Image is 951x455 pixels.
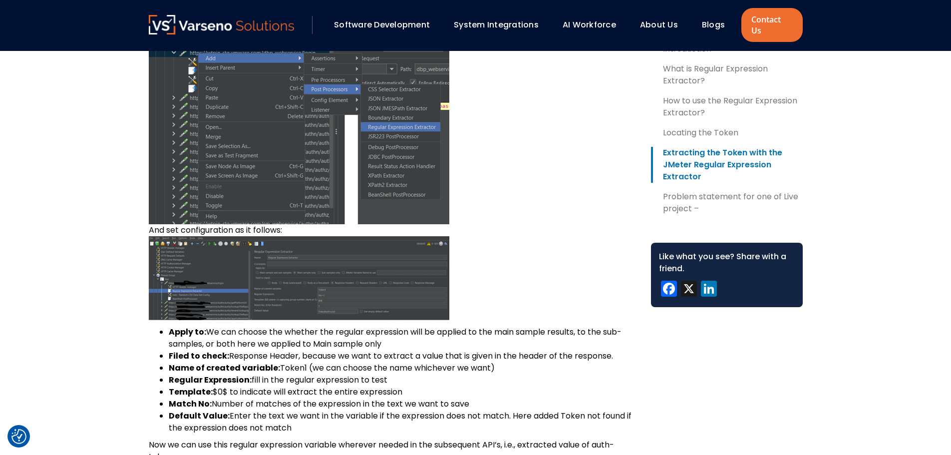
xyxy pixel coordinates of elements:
[169,374,252,386] strong: Regular Expression:
[659,251,795,275] div: Like what you see? Share with a friend.
[651,63,803,87] a: What is Regular Expression Extractor?
[702,19,725,30] a: Blogs
[169,398,212,410] strong: Match No:
[651,191,803,215] a: Problem statement for one of Live project –
[741,8,802,42] a: Contact Us
[169,410,635,434] li: Enter the text we want in the variable if the expression does not match. Here added Token not fou...
[699,281,719,299] a: LinkedIn
[11,429,26,444] img: Revisit consent button
[651,147,803,183] a: Extracting the Token with the JMeter Regular Expression Extractor
[169,398,635,410] li: Number of matches of the expression in the text we want to save
[169,362,635,374] li: Token1 (we can choose the name whichever we want)
[563,19,616,30] a: AI Workforce
[449,16,553,33] div: System Integrations
[334,19,430,30] a: Software Development
[329,16,444,33] div: Software Development
[651,127,803,139] a: Locating the Token
[169,386,635,398] li: $0$ to indicate will extract the entire expression
[149,15,295,34] img: Varseno Solutions – Product Engineering & IT Services
[697,16,739,33] div: Blogs
[659,281,679,299] a: Facebook
[169,326,635,350] li: We can choose the whether the regular expression will be applied to the main sample results, to t...
[169,374,635,386] li: fill in the regular expression to test
[169,326,206,338] strong: Apply to:
[558,16,630,33] div: AI Workforce
[651,95,803,119] a: How to use the Regular Expression Extractor?
[149,15,295,35] a: Varseno Solutions – Product Engineering & IT Services
[11,429,26,444] button: Cookie Settings
[640,19,678,30] a: About Us
[169,350,229,362] strong: Filed to check:
[454,19,539,30] a: System Integrations
[169,410,230,422] strong: Default Value:
[635,16,692,33] div: About Us
[149,29,635,320] p: And set configuration as it follows:
[169,386,213,398] strong: Template:
[169,362,280,374] strong: Name of created variable:
[679,281,699,299] a: X
[169,350,635,362] li: Response Header, because we want to extract a value that is given in the header of the response.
